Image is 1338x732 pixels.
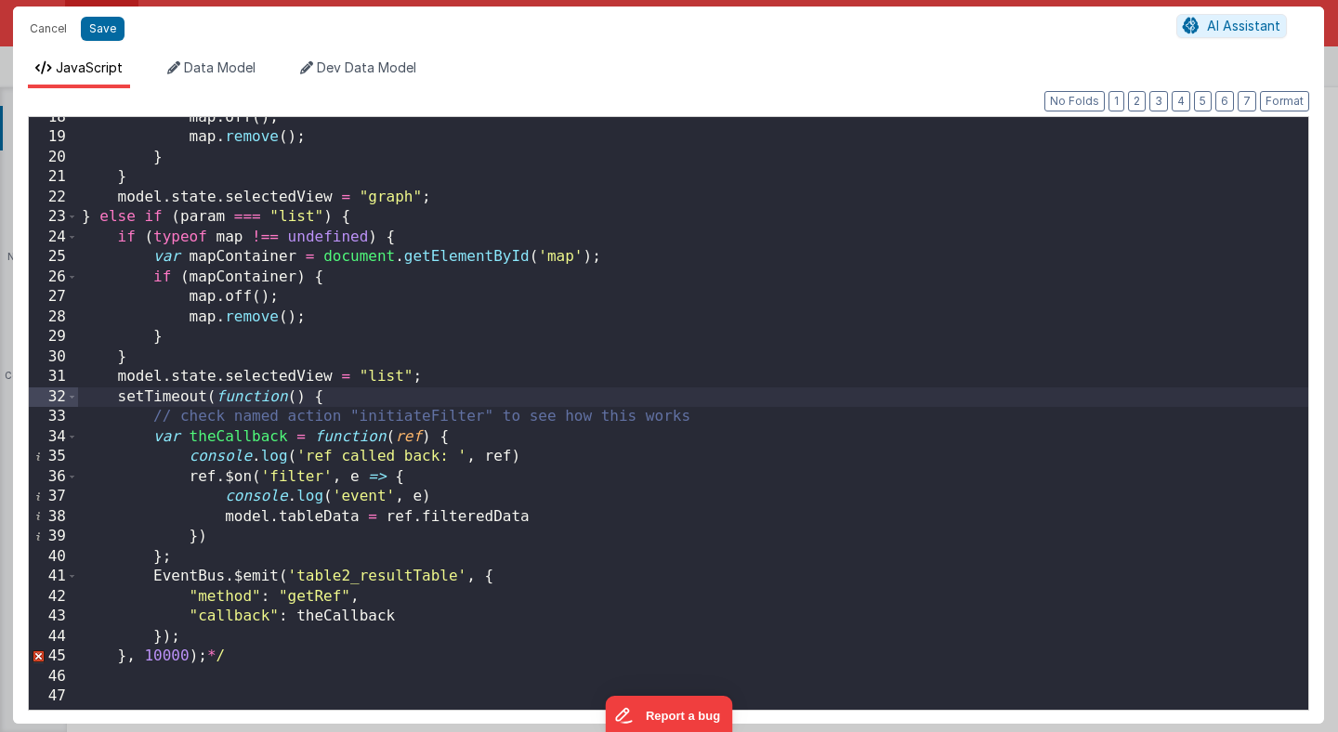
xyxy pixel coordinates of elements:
[1215,91,1234,111] button: 6
[29,188,78,208] div: 22
[29,627,78,647] div: 44
[29,148,78,168] div: 20
[81,17,125,41] button: Save
[29,447,78,467] div: 35
[29,367,78,387] div: 31
[1044,91,1105,111] button: No Folds
[29,287,78,307] div: 27
[29,108,78,128] div: 18
[29,667,78,687] div: 46
[1238,91,1256,111] button: 7
[1260,91,1309,111] button: Format
[29,707,78,727] div: 48
[29,228,78,248] div: 24
[29,387,78,408] div: 32
[29,607,78,627] div: 43
[29,527,78,547] div: 39
[1207,18,1280,33] span: AI Assistant
[29,587,78,608] div: 42
[1128,91,1146,111] button: 2
[29,327,78,347] div: 29
[1108,91,1124,111] button: 1
[1149,91,1168,111] button: 3
[20,16,76,42] button: Cancel
[29,487,78,507] div: 37
[29,347,78,368] div: 30
[29,207,78,228] div: 23
[29,547,78,568] div: 40
[56,59,123,75] span: JavaScript
[29,268,78,288] div: 26
[29,467,78,488] div: 36
[29,427,78,448] div: 34
[29,686,78,707] div: 47
[29,407,78,427] div: 33
[1194,91,1212,111] button: 5
[29,567,78,587] div: 41
[29,247,78,268] div: 25
[1176,14,1287,38] button: AI Assistant
[29,127,78,148] div: 19
[29,647,78,667] div: 45
[29,167,78,188] div: 21
[29,307,78,328] div: 28
[317,59,416,75] span: Dev Data Model
[184,59,256,75] span: Data Model
[29,507,78,528] div: 38
[1172,91,1190,111] button: 4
